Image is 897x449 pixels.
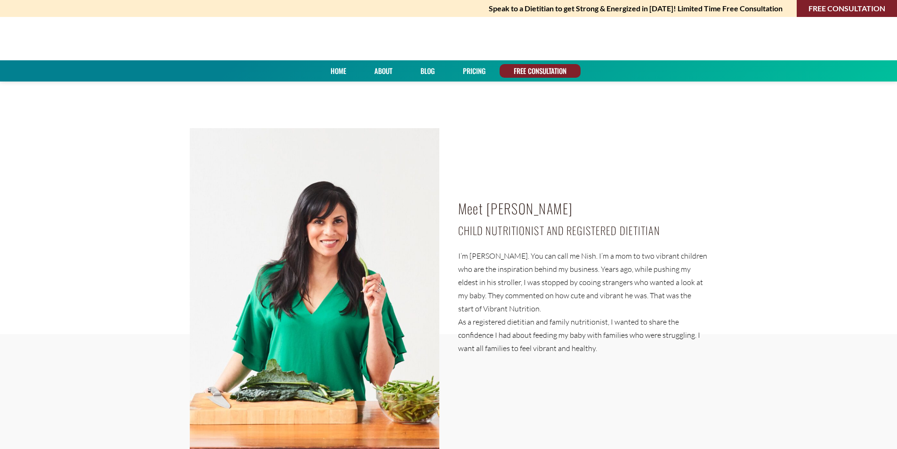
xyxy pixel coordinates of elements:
[458,249,708,315] p: I’m [PERSON_NAME]. You can call me Nish. I’m a mom to two vibrant children who are the inspiratio...
[371,64,396,78] a: About
[458,221,708,240] h4: Child Nutritionist and Registered Dietitian
[458,315,708,355] p: As a registered dietitian and family nutritionist, I wanted to share the confidence I had about f...
[489,2,783,15] strong: Speak to a Dietitian to get Strong & Energized in [DATE]! Limited Time Free Consultation
[458,196,708,221] h2: Meet [PERSON_NAME]
[510,64,570,78] a: FREE CONSULTATION
[460,64,489,78] a: PRICING
[327,64,349,78] a: Home
[417,64,438,78] a: Blog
